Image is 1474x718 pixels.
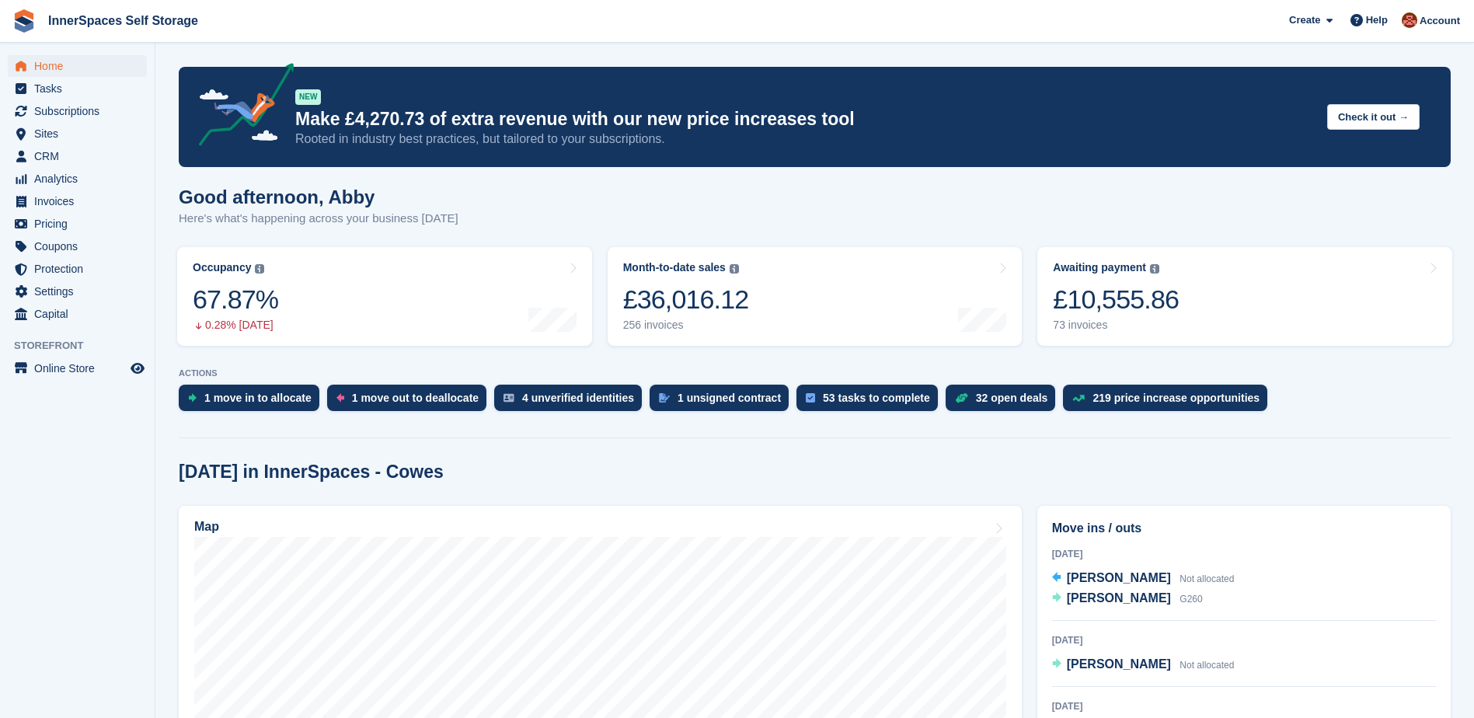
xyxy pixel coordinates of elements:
img: move_outs_to_deallocate_icon-f764333ba52eb49d3ac5e1228854f67142a1ed5810a6f6cc68b1a99e826820c5.svg [336,393,344,403]
span: Protection [34,258,127,280]
div: 1 unsigned contract [678,392,781,404]
a: [PERSON_NAME] G260 [1052,589,1203,609]
div: 219 price increase opportunities [1092,392,1260,404]
img: icon-info-grey-7440780725fd019a000dd9b08b2336e03edf1995a4989e88bcd33f0948082b44.svg [1150,264,1159,274]
div: [DATE] [1052,633,1436,647]
span: Analytics [34,168,127,190]
span: Not allocated [1180,573,1234,584]
span: Capital [34,303,127,325]
span: Coupons [34,235,127,257]
img: price-adjustments-announcement-icon-8257ccfd72463d97f412b2fc003d46551f7dbcb40ab6d574587a9cd5c0d94... [186,63,294,152]
span: Help [1366,12,1388,28]
span: G260 [1180,594,1202,605]
a: menu [8,100,147,122]
div: Awaiting payment [1053,261,1146,274]
a: [PERSON_NAME] Not allocated [1052,655,1235,675]
img: Abby Tilley [1402,12,1417,28]
a: 1 move in to allocate [179,385,327,419]
img: task-75834270c22a3079a89374b754ae025e5fb1db73e45f91037f5363f120a921f8.svg [806,393,815,403]
span: Not allocated [1180,660,1234,671]
a: 1 unsigned contract [650,385,796,419]
span: [PERSON_NAME] [1067,571,1171,584]
span: Settings [34,281,127,302]
span: [PERSON_NAME] [1067,657,1171,671]
div: 4 unverified identities [522,392,634,404]
img: contract_signature_icon-13c848040528278c33f63329250d36e43548de30e8caae1d1a13099fd9432cc5.svg [659,393,670,403]
p: ACTIONS [179,368,1451,378]
h2: Move ins / outs [1052,519,1436,538]
a: menu [8,123,147,145]
div: 1 move in to allocate [204,392,312,404]
span: Tasks [34,78,127,99]
div: 0.28% [DATE] [193,319,278,332]
a: 4 unverified identities [494,385,650,419]
a: 219 price increase opportunities [1063,385,1275,419]
span: Account [1420,13,1460,29]
a: menu [8,78,147,99]
a: Awaiting payment £10,555.86 73 invoices [1037,247,1452,346]
h2: Map [194,520,219,534]
a: menu [8,168,147,190]
div: Occupancy [193,261,251,274]
a: 1 move out to deallocate [327,385,494,419]
a: menu [8,258,147,280]
span: [PERSON_NAME] [1067,591,1171,605]
span: Invoices [34,190,127,212]
a: menu [8,235,147,257]
a: 32 open deals [946,385,1064,419]
div: NEW [295,89,321,105]
a: menu [8,357,147,379]
div: 256 invoices [623,319,749,332]
span: Subscriptions [34,100,127,122]
a: menu [8,190,147,212]
p: Rooted in industry best practices, but tailored to your subscriptions. [295,131,1315,148]
a: InnerSpaces Self Storage [42,8,204,33]
button: Check it out → [1327,104,1420,130]
div: 53 tasks to complete [823,392,930,404]
div: 67.87% [193,284,278,315]
div: £36,016.12 [623,284,749,315]
img: deal-1b604bf984904fb50ccaf53a9ad4b4a5d6e5aea283cecdc64d6e3604feb123c2.svg [955,392,968,403]
span: Sites [34,123,127,145]
a: menu [8,213,147,235]
p: Make £4,270.73 of extra revenue with our new price increases tool [295,108,1315,131]
img: price_increase_opportunities-93ffe204e8149a01c8c9dc8f82e8f89637d9d84a8eef4429ea346261dce0b2c0.svg [1072,395,1085,402]
div: £10,555.86 [1053,284,1179,315]
div: Month-to-date sales [623,261,726,274]
div: 1 move out to deallocate [352,392,479,404]
span: Storefront [14,338,155,354]
a: Month-to-date sales £36,016.12 256 invoices [608,247,1023,346]
a: menu [8,145,147,167]
p: Here's what's happening across your business [DATE] [179,210,458,228]
a: Occupancy 67.87% 0.28% [DATE] [177,247,592,346]
div: [DATE] [1052,547,1436,561]
a: [PERSON_NAME] Not allocated [1052,569,1235,589]
div: 73 invoices [1053,319,1179,332]
img: icon-info-grey-7440780725fd019a000dd9b08b2336e03edf1995a4989e88bcd33f0948082b44.svg [730,264,739,274]
img: verify_identity-adf6edd0f0f0b5bbfe63781bf79b02c33cf7c696d77639b501bdc392416b5a36.svg [504,393,514,403]
a: Preview store [128,359,147,378]
div: [DATE] [1052,699,1436,713]
span: CRM [34,145,127,167]
a: menu [8,55,147,77]
img: stora-icon-8386f47178a22dfd0bd8f6a31ec36ba5ce8667c1dd55bd0f319d3a0aa187defe.svg [12,9,36,33]
span: Online Store [34,357,127,379]
h2: [DATE] in InnerSpaces - Cowes [179,462,444,483]
img: icon-info-grey-7440780725fd019a000dd9b08b2336e03edf1995a4989e88bcd33f0948082b44.svg [255,264,264,274]
a: 53 tasks to complete [796,385,946,419]
a: menu [8,281,147,302]
h1: Good afternoon, Abby [179,186,458,207]
span: Create [1289,12,1320,28]
div: 32 open deals [976,392,1048,404]
span: Home [34,55,127,77]
a: menu [8,303,147,325]
img: move_ins_to_allocate_icon-fdf77a2bb77ea45bf5b3d319d69a93e2d87916cf1d5bf7949dd705db3b84f3ca.svg [188,393,197,403]
span: Pricing [34,213,127,235]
